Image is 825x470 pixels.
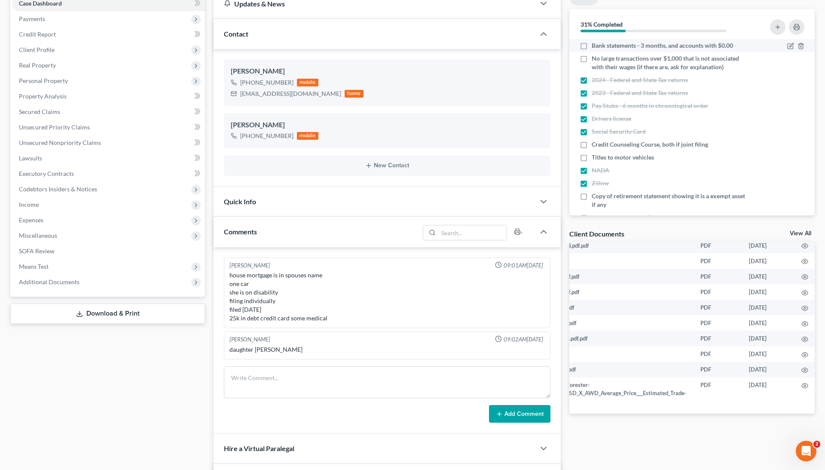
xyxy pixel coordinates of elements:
[224,30,248,38] span: Contact
[231,120,544,130] div: [PERSON_NAME]
[694,300,742,315] td: PDF
[224,444,294,452] span: Hire a Virtual Paralegal
[592,127,646,136] span: Social Security Card
[742,362,794,378] td: [DATE]
[592,166,609,175] span: NADA
[438,225,507,240] input: Search...
[525,300,694,315] td: Disability.pdf.pdf
[694,347,742,362] td: PDF
[19,92,67,100] span: Property Analysis
[742,378,794,409] td: [DATE]
[813,441,820,448] span: 2
[229,271,545,323] div: house mortgage is in spouses name one car she is on disability filing individually filed [DATE] 2...
[19,61,56,69] span: Real Property
[240,78,293,87] div: [PHONE_NUMBER]
[19,15,45,22] span: Payments
[229,261,270,270] div: [PERSON_NAME]
[694,269,742,284] td: PDF
[19,170,74,177] span: Executory Contracts
[12,89,205,104] a: Property Analysis
[19,216,43,224] span: Expenses
[297,132,318,140] div: mobile
[694,378,742,409] td: PDF
[525,238,694,253] td: License_ss_card.pdf.pdf
[224,197,256,206] span: Quick Info
[742,347,794,362] td: [DATE]
[240,132,293,140] div: [PHONE_NUMBER]
[581,21,623,28] strong: 31% Completed
[592,54,746,71] span: No large transactions over $1,000 that is not associated with their wages (if there are, ask for ...
[19,185,97,193] span: Codebtors Insiders & Notices
[592,179,609,187] span: Zillow
[569,229,624,238] div: Client Documents
[10,304,205,324] a: Download & Print
[525,315,694,331] td: Broadview.pdf.pdf
[592,89,688,97] span: 2023 - Federal and State Tax returns
[504,261,543,270] span: 09:01AM[DATE]
[525,378,694,409] td: 2012_Subaru_Forester-4_Cyl._Wagon_5D_X_AWD_Average_Price___Estimated_Trade-In_Va.pdf
[345,90,364,98] div: home
[592,140,708,149] span: Credit Counseling Course, both if joint filing
[796,441,816,461] iframe: Intercom live chat
[694,238,742,253] td: PDF
[19,232,57,239] span: Miscellaneous
[297,79,318,86] div: mobile
[592,192,746,209] span: Copy of retirement statement showing it is a exempt asset if any
[694,284,742,300] td: PDF
[19,154,42,162] span: Lawsuits
[12,104,205,120] a: Secured Claims
[694,315,742,331] td: PDF
[489,405,550,423] button: Add Comment
[694,253,742,269] td: PDF
[19,31,56,38] span: Credit Report
[504,335,543,344] span: 09:02AM[DATE]
[694,331,742,346] td: PDF
[19,77,68,84] span: Personal Property
[19,247,55,255] span: SOFA Review
[229,335,270,344] div: [PERSON_NAME]
[525,362,694,378] td: Summons_.pdf.pdf
[592,114,631,123] span: Drivers license
[12,135,205,151] a: Unsecured Nonpriority Claims
[790,230,811,237] a: View All
[742,238,794,253] td: [DATE]
[525,347,694,362] td: Home_.pdf.pdf
[19,278,79,286] span: Additional Documents
[592,153,654,162] span: Titles to motor vehicles
[19,108,60,115] span: Secured Claims
[742,315,794,331] td: [DATE]
[742,284,794,300] td: [DATE]
[742,300,794,315] td: [DATE]
[592,76,688,84] span: 2024 - Federal and State Tax returns
[694,362,742,378] td: PDF
[12,27,205,42] a: Credit Report
[19,46,55,53] span: Client Profile
[19,263,49,270] span: Means Test
[592,101,709,110] span: Pay Stubs - 6 months in chronological order
[742,269,794,284] td: [DATE]
[231,162,544,169] button: New Contact
[19,123,90,131] span: Unsecured Priority Claims
[19,139,101,146] span: Unsecured Nonpriority Claims
[12,166,205,181] a: Executory Contracts
[525,269,694,284] td: 2024_taxes.pdf.pdf
[231,66,544,77] div: [PERSON_NAME]
[742,331,794,346] td: [DATE]
[12,120,205,135] a: Unsecured Priority Claims
[12,151,205,166] a: Lawsuits
[742,253,794,269] td: [DATE]
[12,243,205,259] a: SOFA Review
[525,284,694,300] td: 2023_taxes.pdf.pdf
[525,253,694,269] td: Subaru.pdf.pdf
[19,201,39,208] span: Income
[592,213,746,230] span: Additional Creditors (Medical, or Creditors not on Credit Report)
[229,345,545,354] div: daughter [PERSON_NAME]
[525,331,694,346] td: Joint_key_bank.pdf.pdf
[224,227,257,236] span: Comments
[240,89,341,98] div: [EMAIL_ADDRESS][DOMAIN_NAME]
[592,41,733,50] span: Bank statements - 3 months, and accounts with $0.00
